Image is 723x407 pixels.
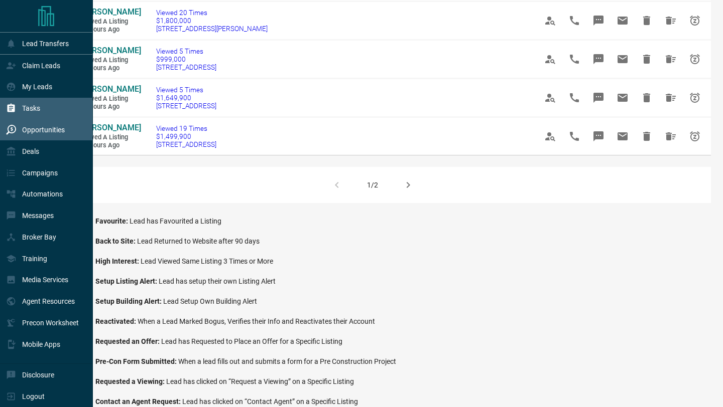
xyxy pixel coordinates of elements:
[95,297,163,305] span: Setup Building Alert
[80,123,141,132] span: [PERSON_NAME]
[95,317,138,325] span: Reactivated
[635,9,659,33] span: Hide
[156,124,216,148] a: Viewed 19 Times$1,499,900[STREET_ADDRESS]
[586,9,611,33] span: Message
[635,47,659,71] span: Hide
[156,86,216,110] a: Viewed 5 Times$1,649,900[STREET_ADDRESS]
[95,277,159,285] span: Setup Listing Alert
[95,357,178,365] span: Pre-Con Form Submitted
[562,9,586,33] span: Call
[611,9,635,33] span: Email
[80,103,141,111] span: 14 hours ago
[538,47,562,71] span: View Profile
[156,86,216,94] span: Viewed 5 Times
[95,377,166,385] span: Requested a Viewing
[156,94,216,102] span: $1,649,900
[156,63,216,71] span: [STREET_ADDRESS]
[659,47,683,71] span: Hide All from Sai Kumar
[80,141,141,150] span: 14 hours ago
[156,25,268,33] span: [STREET_ADDRESS][PERSON_NAME]
[156,124,216,132] span: Viewed 19 Times
[141,257,273,265] span: Lead Viewed Same Listing 3 Times or More
[538,86,562,110] span: View Profile
[611,124,635,148] span: Email
[80,46,141,55] span: [PERSON_NAME]
[156,102,216,110] span: [STREET_ADDRESS]
[130,217,221,225] span: Lead has Favourited a Listing
[80,84,141,95] a: [PERSON_NAME]
[659,86,683,110] span: Hide All from Sai Kumar
[178,357,396,365] span: When a lead fills out and submits a form for a Pre Construction Project
[683,47,707,71] span: Snooze
[138,317,375,325] span: When a Lead Marked Bogus, Verifies their Info and Reactivates their Account
[586,47,611,71] span: Message
[659,124,683,148] span: Hide All from Sai Kumar
[137,237,260,245] span: Lead Returned to Website after 90 days
[80,123,141,133] a: [PERSON_NAME]
[635,124,659,148] span: Hide
[80,26,141,34] span: 14 hours ago
[95,397,182,405] span: Contact an Agent Request
[161,337,342,345] span: Lead has Requested to Place an Offer for a Specific Listing
[182,397,358,405] span: Lead has clicked on “Contact Agent” on a Specific Listing
[659,9,683,33] span: Hide All from Jessica Zheng
[166,377,354,385] span: Lead has clicked on “Request a Viewing” on a Specific Listing
[80,133,141,142] span: Viewed a Listing
[156,47,216,71] a: Viewed 5 Times$999,000[STREET_ADDRESS]
[156,9,268,17] span: Viewed 20 Times
[80,7,141,18] a: [PERSON_NAME]
[586,124,611,148] span: Message
[538,124,562,148] span: View Profile
[159,277,276,285] span: Lead has setup their own Listing Alert
[683,86,707,110] span: Snooze
[562,124,586,148] span: Call
[635,86,659,110] span: Hide
[611,47,635,71] span: Email
[156,140,216,148] span: [STREET_ADDRESS]
[95,237,137,245] span: Back to Site
[156,9,268,33] a: Viewed 20 Times$1,800,000[STREET_ADDRESS][PERSON_NAME]
[95,257,141,265] span: High Interest
[611,86,635,110] span: Email
[683,9,707,33] span: Snooze
[683,124,707,148] span: Snooze
[367,181,378,189] div: 1/2
[80,46,141,56] a: [PERSON_NAME]
[95,337,161,345] span: Requested an Offer
[80,56,141,65] span: Viewed a Listing
[156,47,216,55] span: Viewed 5 Times
[586,86,611,110] span: Message
[80,84,141,94] span: [PERSON_NAME]
[156,55,216,63] span: $999,000
[562,47,586,71] span: Call
[562,86,586,110] span: Call
[163,297,257,305] span: Lead Setup Own Building Alert
[95,217,130,225] span: Favourite
[80,64,141,73] span: 14 hours ago
[538,9,562,33] span: View Profile
[156,17,268,25] span: $1,800,000
[80,18,141,26] span: Viewed a Listing
[156,132,216,140] span: $1,499,900
[80,7,141,17] span: [PERSON_NAME]
[80,95,141,103] span: Viewed a Listing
